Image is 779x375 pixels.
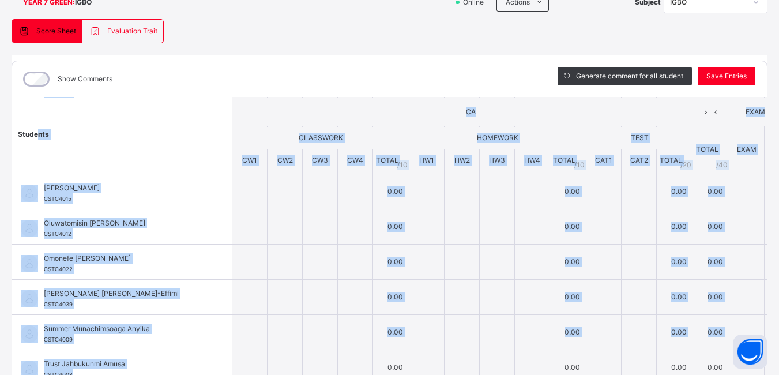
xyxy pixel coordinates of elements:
span: / 10 [397,160,408,170]
span: Score Sheet [36,26,76,36]
span: TOTAL [376,156,398,164]
img: default.svg [21,185,38,202]
span: HW2 [454,156,470,164]
td: 0.00 [550,209,586,245]
span: TOTAL [696,144,718,153]
span: / 40 [716,160,728,170]
td: 0.00 [693,174,729,209]
span: CW4 [347,156,363,164]
span: CA [241,107,701,117]
span: CW1 [242,156,257,164]
span: Generate comment for all student [576,71,683,81]
span: Students [18,130,49,138]
td: 0.00 [373,209,409,245]
span: HW4 [524,156,540,164]
td: 0.00 [657,209,693,245]
td: 0.00 [550,245,586,280]
td: 0.00 [373,245,409,280]
span: CSTC4012 [44,231,71,237]
span: Oluwatomisin [PERSON_NAME] [44,218,206,228]
span: CLASSWORK [299,133,343,142]
img: default.svg [21,290,38,307]
span: CSTC4015 [44,196,71,202]
img: default.svg [21,255,38,272]
td: 0.00 [550,315,586,350]
span: Omonefe [PERSON_NAME] [44,253,206,264]
td: 0.00 [373,280,409,315]
td: 0.00 [693,209,729,245]
span: CSTC4009 [44,336,73,343]
td: 0.00 [657,174,693,209]
button: Open asap [733,335,767,369]
span: / 20 [680,160,691,170]
span: HOMEWORK [477,133,518,142]
span: CAT1 [595,156,612,164]
img: default.svg [21,220,38,237]
label: Show Comments [58,74,112,84]
td: 0.00 [693,280,729,315]
span: CSTC4022 [44,266,73,272]
span: / 10 [574,160,585,170]
span: TOTAL [553,156,575,164]
span: CSTC4039 [44,301,73,307]
span: TOTAL [660,156,682,164]
span: EXAM [737,144,757,153]
td: 0.00 [373,174,409,209]
span: EXAM [738,107,772,117]
td: 0.00 [550,280,586,315]
td: 0.00 [657,280,693,315]
span: HW3 [489,156,505,164]
img: default.svg [21,325,38,343]
span: [PERSON_NAME] [PERSON_NAME]-Effimi [44,288,206,299]
span: Trust Jahbukunmi Amusa [44,359,206,369]
span: Evaluation Trait [107,26,157,36]
td: 0.00 [657,245,693,280]
td: 0.00 [693,245,729,280]
span: Summer Munachimsoaga Anyika [44,324,206,334]
td: 0.00 [373,315,409,350]
td: 0.00 [657,315,693,350]
td: 0.00 [550,174,586,209]
span: CW2 [277,156,293,164]
span: Save Entries [706,71,747,81]
span: TEST [631,133,649,142]
span: HW1 [419,156,434,164]
td: 0.00 [693,315,729,350]
span: CAT2 [630,156,648,164]
span: CW3 [312,156,328,164]
span: [PERSON_NAME] [44,183,206,193]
